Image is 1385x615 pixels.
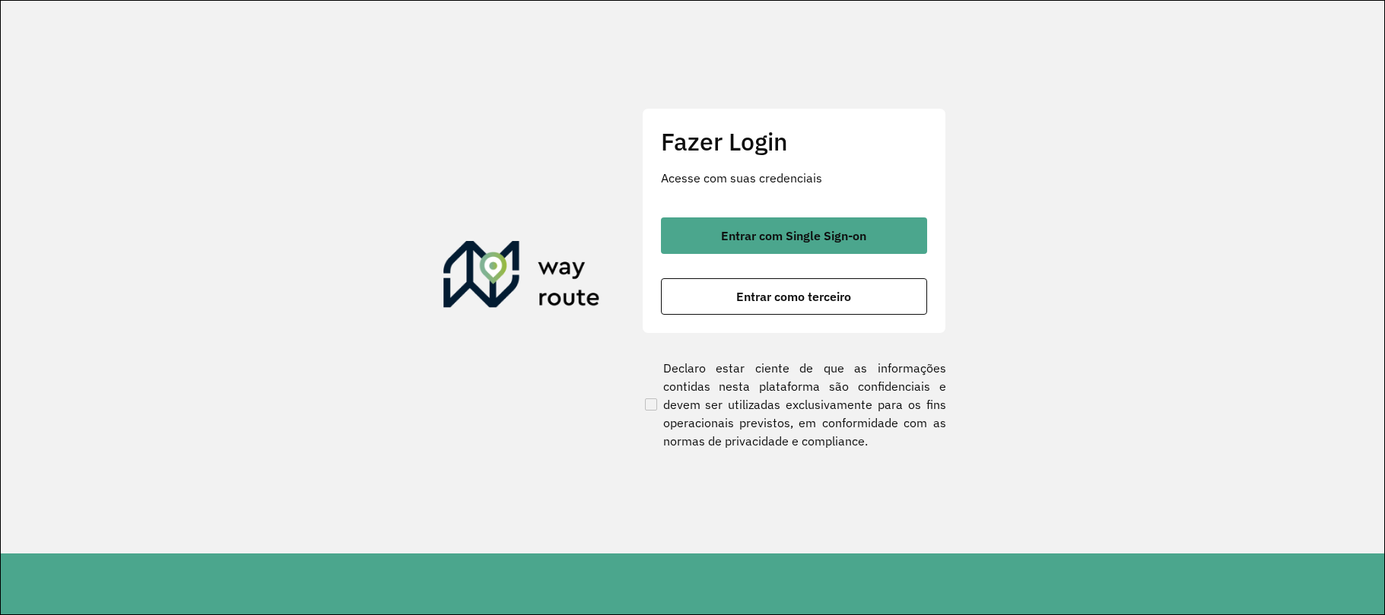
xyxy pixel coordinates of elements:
[736,290,851,303] span: Entrar como terceiro
[661,127,927,156] h2: Fazer Login
[642,359,946,450] label: Declaro estar ciente de que as informações contidas nesta plataforma são confidenciais e devem se...
[661,278,927,315] button: button
[661,169,927,187] p: Acesse com suas credenciais
[661,217,927,254] button: button
[443,241,600,314] img: Roteirizador AmbevTech
[721,230,866,242] span: Entrar com Single Sign-on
